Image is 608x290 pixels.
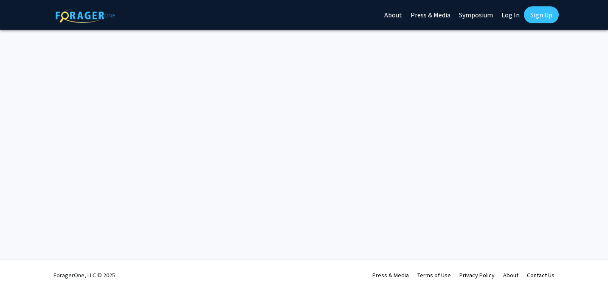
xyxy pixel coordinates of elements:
[459,271,495,279] a: Privacy Policy
[503,271,518,279] a: About
[372,271,409,279] a: Press & Media
[527,271,555,279] a: Contact Us
[53,260,115,290] div: ForagerOne, LLC © 2025
[417,271,451,279] a: Terms of Use
[56,8,115,23] img: ForagerOne Logo
[524,6,559,23] a: Sign Up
